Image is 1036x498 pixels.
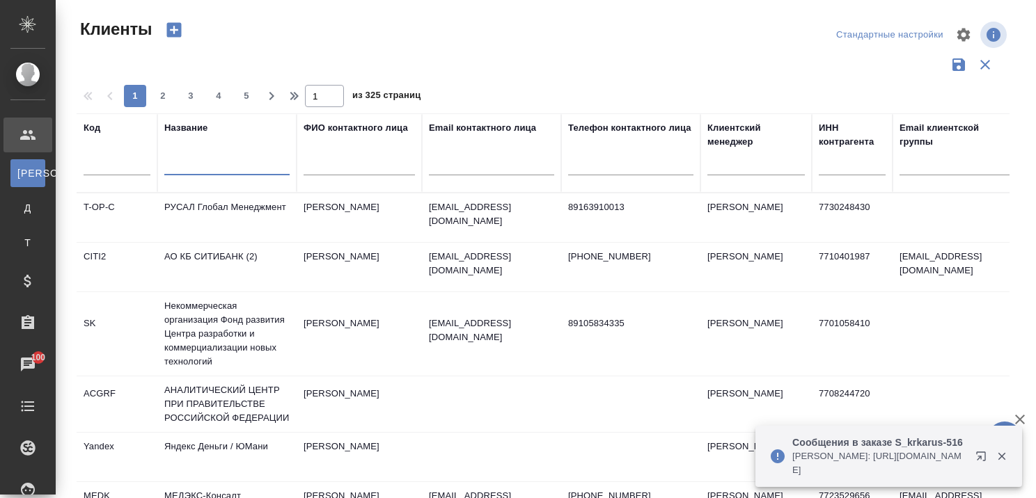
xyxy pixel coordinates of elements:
[23,351,54,364] span: 100
[297,433,422,481] td: [PERSON_NAME]
[812,243,893,291] td: 7710401987
[352,87,421,107] span: из 325 страниц
[812,310,893,358] td: 7701058410
[812,380,893,428] td: 7708244720
[980,22,1010,48] span: Посмотреть информацию
[17,201,38,215] span: Д
[157,18,191,42] button: Создать
[707,121,805,149] div: Клиентский менеджер
[429,121,536,135] div: Email контактного лица
[700,433,812,481] td: [PERSON_NAME]
[84,121,100,135] div: Код
[429,250,554,278] p: [EMAIL_ADDRESS][DOMAIN_NAME]
[297,310,422,358] td: [PERSON_NAME]
[77,310,157,358] td: SK
[180,89,202,103] span: 3
[987,450,1016,463] button: Закрыть
[77,380,157,428] td: ACGRF
[568,250,693,264] p: [PHONE_NUMBER]
[700,193,812,242] td: [PERSON_NAME]
[207,89,230,103] span: 4
[157,433,297,481] td: Яндекс Деньги / ЮМани
[77,433,157,481] td: Yandex
[152,89,174,103] span: 2
[967,442,1000,476] button: Открыть в новой вкладке
[568,316,693,330] p: 89105834335
[893,243,1018,291] td: [EMAIL_ADDRESS][DOMAIN_NAME]
[568,121,691,135] div: Телефон контактного лица
[180,85,202,107] button: 3
[297,193,422,242] td: [PERSON_NAME]
[833,24,947,46] div: split button
[304,121,408,135] div: ФИО контактного лица
[77,243,157,291] td: CITI2
[987,421,1022,456] button: 🙏
[945,51,972,78] button: Сохранить фильтры
[429,200,554,228] p: [EMAIL_ADDRESS][DOMAIN_NAME]
[700,380,812,428] td: [PERSON_NAME]
[3,347,52,382] a: 100
[900,121,1011,149] div: Email клиентской группы
[152,85,174,107] button: 2
[812,193,893,242] td: 7730248430
[77,18,152,40] span: Клиенты
[819,121,886,149] div: ИНН контрагента
[10,159,45,187] a: [PERSON_NAME]
[164,121,207,135] div: Название
[792,435,966,449] p: Сообщения в заказе S_krkarus-516
[157,193,297,242] td: РУСАЛ Глобал Менеджмент
[700,243,812,291] td: [PERSON_NAME]
[947,18,980,51] span: Настроить таблицу
[297,243,422,291] td: [PERSON_NAME]
[235,89,258,103] span: 5
[77,193,157,242] td: T-OP-C
[297,380,422,428] td: [PERSON_NAME]
[10,229,45,257] a: Т
[207,85,230,107] button: 4
[568,200,693,214] p: 89163910013
[235,85,258,107] button: 5
[792,449,966,477] p: [PERSON_NAME]: [URL][DOMAIN_NAME]
[17,166,38,180] span: [PERSON_NAME]
[972,51,998,78] button: Сбросить фильтры
[157,292,297,376] td: Некоммерческая организация Фонд развития Центра разработки и коммерциализации новых технологий
[10,194,45,222] a: Д
[157,243,297,291] td: АО КБ СИТИБАНК (2)
[700,310,812,358] td: [PERSON_NAME]
[429,316,554,344] p: [EMAIL_ADDRESS][DOMAIN_NAME]
[17,236,38,250] span: Т
[157,376,297,432] td: АНАЛИТИЧЕСКИЙ ЦЕНТР ПРИ ПРАВИТЕЛЬСТВЕ РОССИЙСКОЙ ФЕДЕРАЦИИ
